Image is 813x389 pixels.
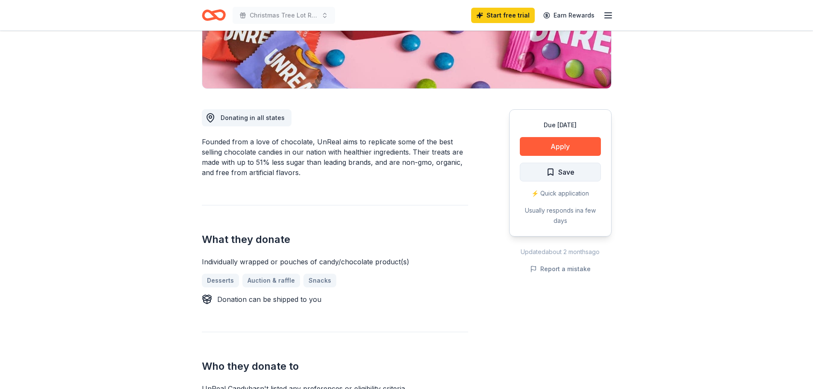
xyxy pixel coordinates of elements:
[250,10,318,20] span: Christmas Tree Lot Raffle
[303,274,336,287] a: Snacks
[202,360,468,373] h2: Who they donate to
[509,247,612,257] div: Updated about 2 months ago
[202,257,468,267] div: Individually wrapped or pouches of candy/chocolate product(s)
[217,294,321,304] div: Donation can be shipped to you
[520,120,601,130] div: Due [DATE]
[520,137,601,156] button: Apply
[233,7,335,24] button: Christmas Tree Lot Raffle
[520,188,601,199] div: ⚡️ Quick application
[530,264,591,274] button: Report a mistake
[471,8,535,23] a: Start free trial
[558,167,574,178] span: Save
[202,274,239,287] a: Desserts
[242,274,300,287] a: Auction & raffle
[538,8,600,23] a: Earn Rewards
[520,205,601,226] div: Usually responds in a few days
[221,114,285,121] span: Donating in all states
[202,137,468,178] div: Founded from a love of chocolate, UnReal aims to replicate some of the best selling chocolate can...
[520,163,601,181] button: Save
[202,5,226,25] a: Home
[202,233,468,246] h2: What they donate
